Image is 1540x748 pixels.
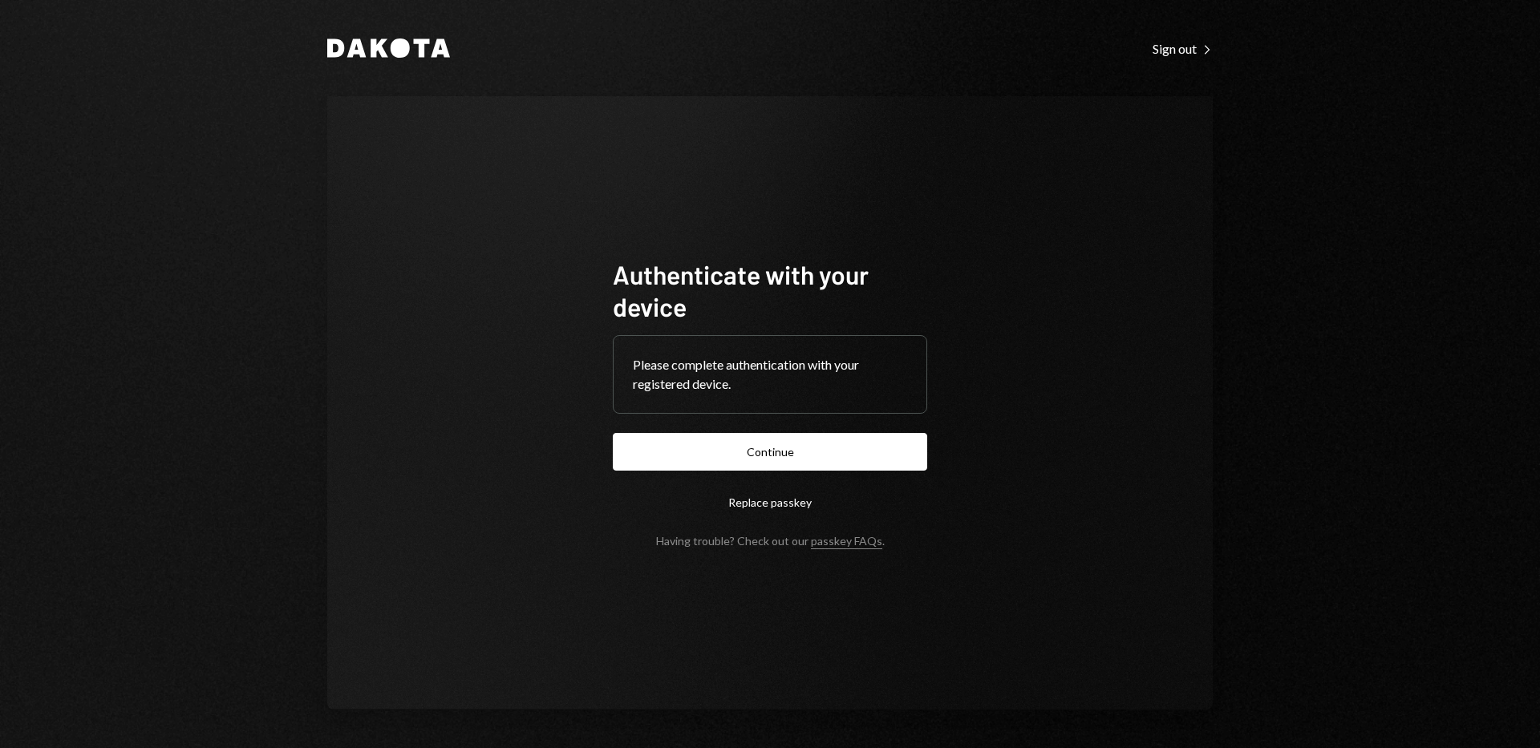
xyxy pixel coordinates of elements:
[633,355,907,394] div: Please complete authentication with your registered device.
[613,258,927,322] h1: Authenticate with your device
[613,433,927,471] button: Continue
[811,534,882,549] a: passkey FAQs
[1153,41,1213,57] div: Sign out
[1153,39,1213,57] a: Sign out
[656,534,885,548] div: Having trouble? Check out our .
[613,483,927,521] button: Replace passkey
